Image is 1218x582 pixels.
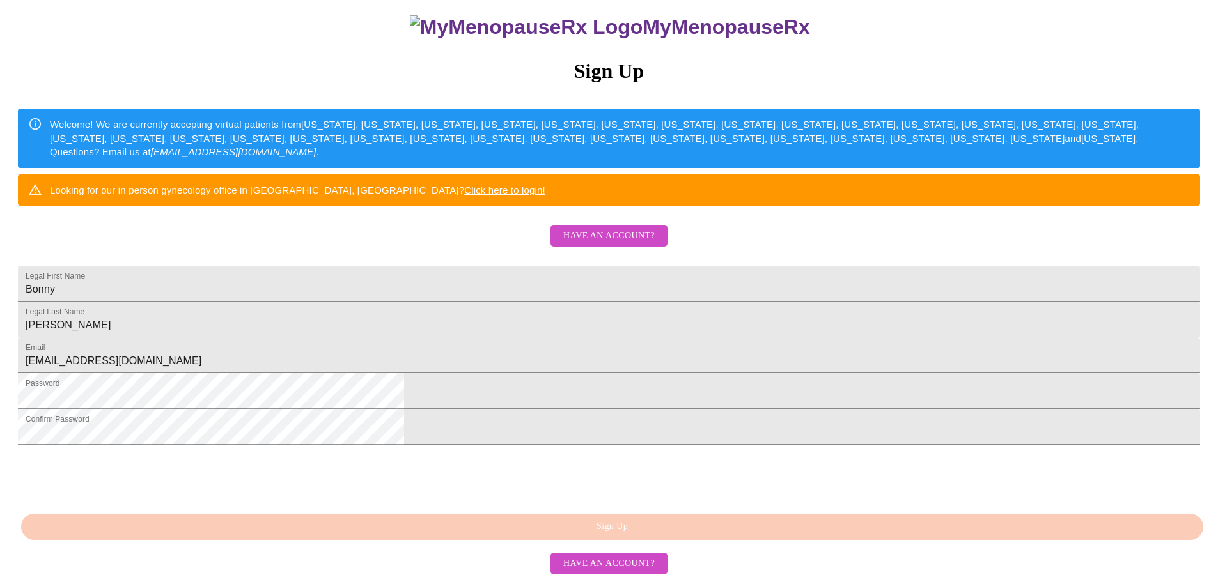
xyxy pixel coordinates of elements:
button: Have an account? [550,225,668,247]
div: Looking for our in person gynecology office in [GEOGRAPHIC_DATA], [GEOGRAPHIC_DATA]? [50,178,545,202]
h3: Sign Up [18,59,1200,83]
div: Welcome! We are currently accepting virtual patients from [US_STATE], [US_STATE], [US_STATE], [US... [50,112,1190,164]
a: Have an account? [547,239,671,250]
img: MyMenopauseRx Logo [410,15,643,39]
span: Have an account? [563,556,655,572]
a: Click here to login! [464,185,545,195]
a: Have an account? [547,557,671,568]
em: [EMAIL_ADDRESS][DOMAIN_NAME] [151,146,316,157]
h3: MyMenopauseRx [20,15,1201,39]
button: Have an account? [550,553,668,575]
span: Have an account? [563,228,655,244]
iframe: reCAPTCHA [18,451,212,501]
